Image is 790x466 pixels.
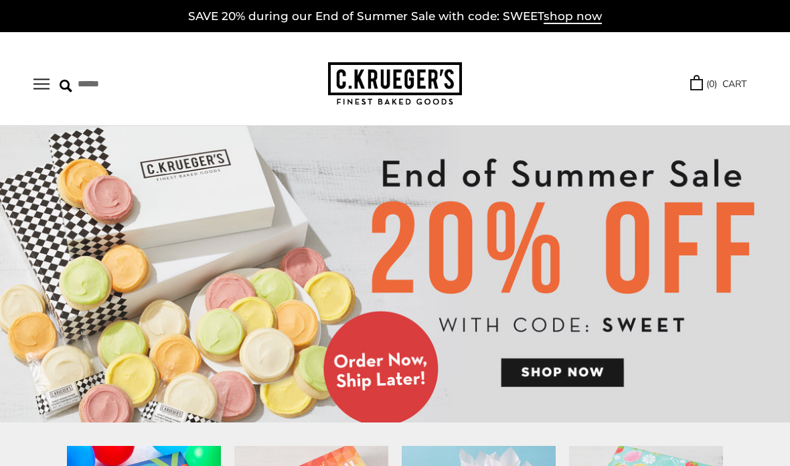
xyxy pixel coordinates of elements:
[60,74,208,94] input: Search
[690,76,746,92] a: (0) CART
[328,62,462,106] img: C.KRUEGER'S
[60,80,72,92] img: Search
[33,78,50,90] button: Open navigation
[544,9,602,24] span: shop now
[188,9,602,24] a: SAVE 20% during our End of Summer Sale with code: SWEETshop now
